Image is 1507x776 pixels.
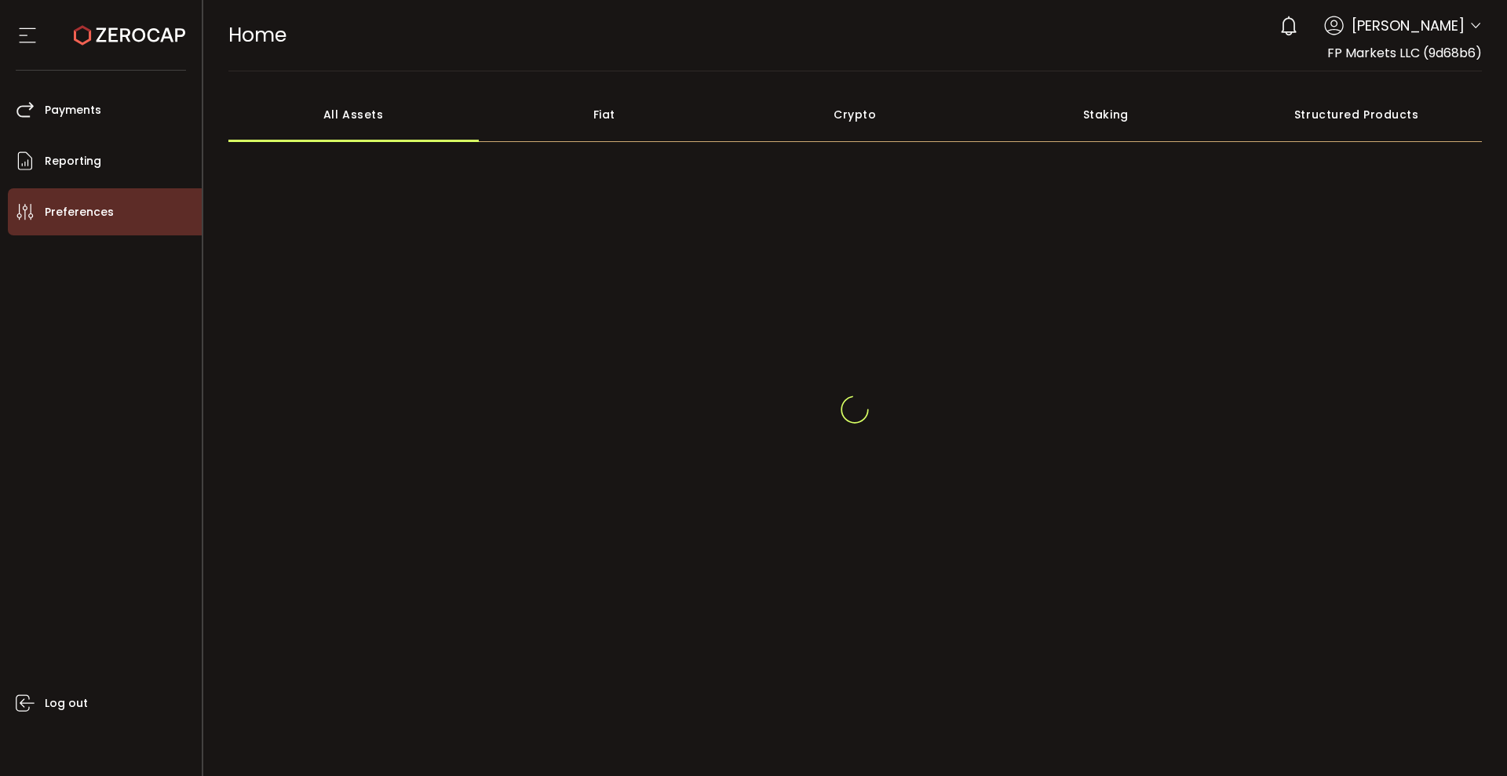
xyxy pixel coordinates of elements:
span: Home [228,21,286,49]
span: Log out [45,692,88,715]
div: Staking [980,87,1232,142]
span: Preferences [45,201,114,224]
span: [PERSON_NAME] [1352,15,1465,36]
div: All Assets [228,87,480,142]
span: Payments [45,99,101,122]
div: Structured Products [1232,87,1483,142]
div: Crypto [730,87,981,142]
span: FP Markets LLC (9d68b6) [1327,44,1482,62]
div: Fiat [479,87,730,142]
span: Reporting [45,150,101,173]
